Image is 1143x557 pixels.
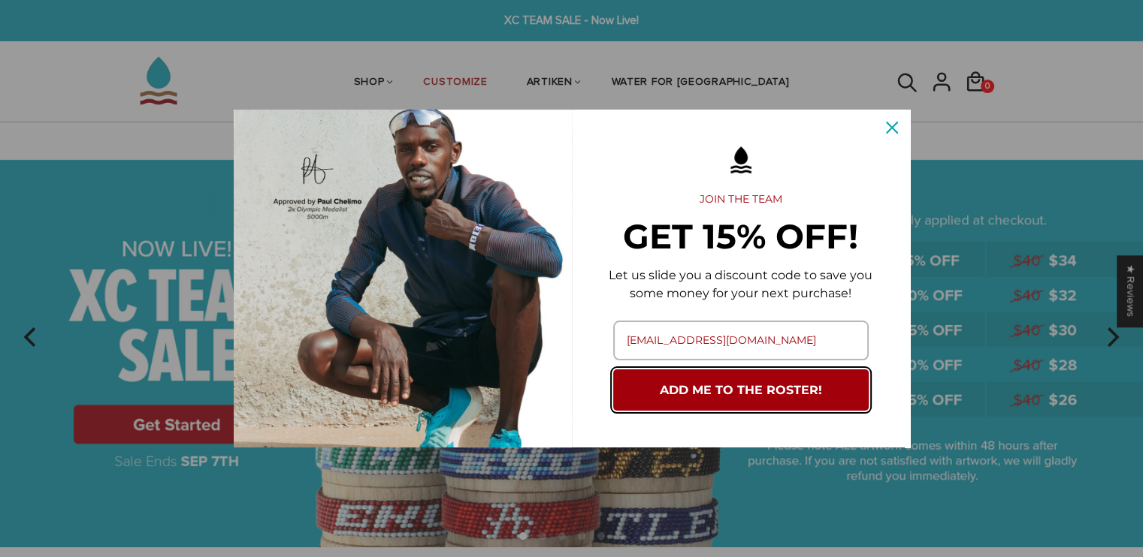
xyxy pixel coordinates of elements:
p: Let us slide you a discount code to save you some money for your next purchase! [596,266,886,303]
svg: close icon [886,122,898,134]
h2: JOIN THE TEAM [596,193,886,206]
strong: GET 15% OFF! [623,215,858,257]
input: Email field [613,321,869,360]
button: Close [874,110,910,146]
button: ADD ME TO THE ROSTER! [613,369,869,411]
